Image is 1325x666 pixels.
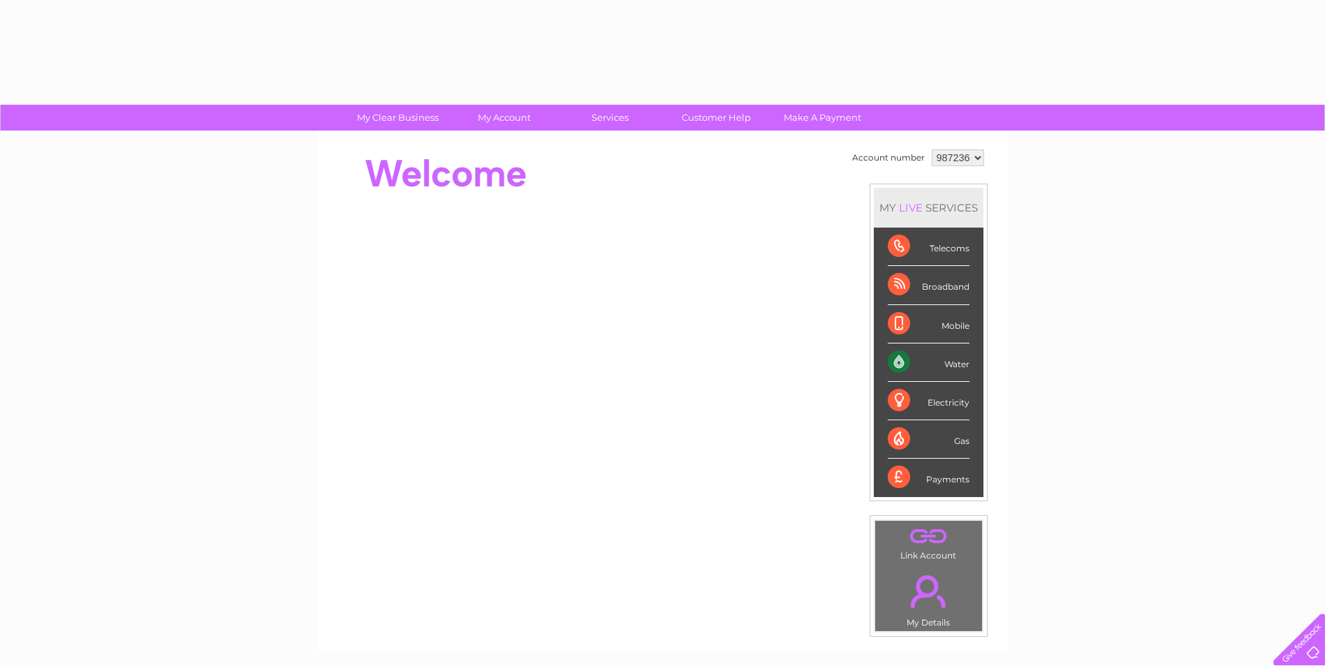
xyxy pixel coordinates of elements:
a: Customer Help [659,105,774,131]
a: My Account [446,105,562,131]
td: Account number [849,146,928,170]
a: . [879,524,979,549]
div: Telecoms [888,228,969,266]
td: My Details [874,563,983,632]
div: Water [888,343,969,382]
div: Payments [888,459,969,496]
a: . [879,567,979,616]
div: Electricity [888,382,969,420]
a: Make A Payment [765,105,880,131]
a: Services [552,105,668,131]
div: MY SERVICES [874,188,983,228]
a: My Clear Business [340,105,455,131]
div: Mobile [888,305,969,343]
div: LIVE [896,201,925,214]
td: Link Account [874,520,983,564]
div: Gas [888,420,969,459]
div: Broadband [888,266,969,304]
